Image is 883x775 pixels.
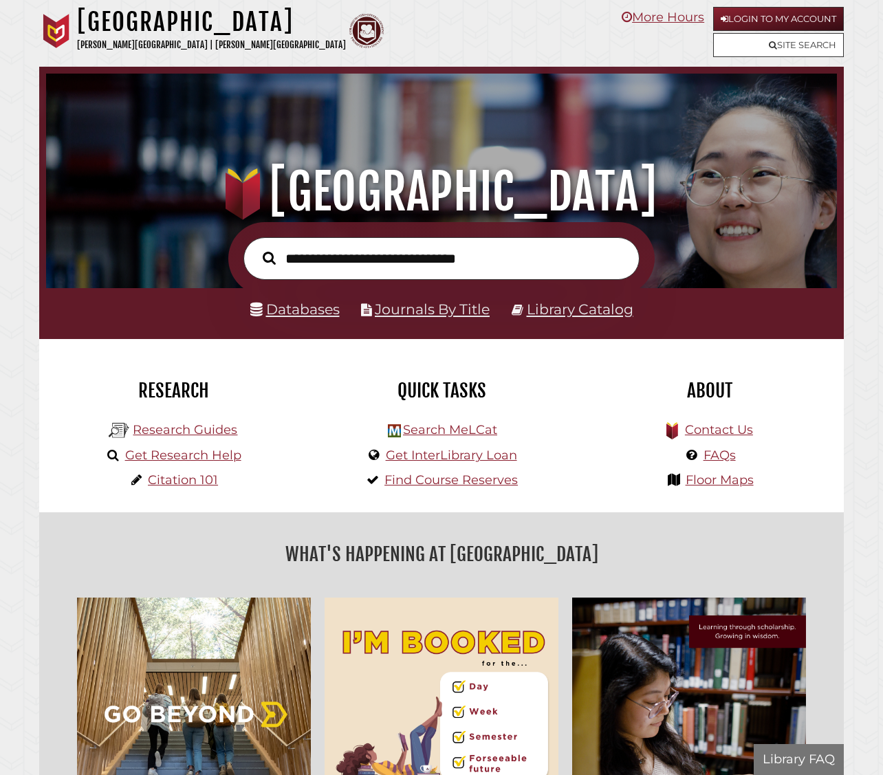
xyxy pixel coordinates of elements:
a: Floor Maps [686,472,754,488]
a: More Hours [622,10,704,25]
a: Databases [250,301,340,318]
a: Get Research Help [125,448,241,463]
h2: About [586,379,833,402]
a: Site Search [713,33,844,57]
i: Search [263,251,276,265]
p: [PERSON_NAME][GEOGRAPHIC_DATA] | [PERSON_NAME][GEOGRAPHIC_DATA] [77,37,346,53]
a: Get InterLibrary Loan [386,448,517,463]
h1: [GEOGRAPHIC_DATA] [77,7,346,37]
h2: Quick Tasks [318,379,565,402]
a: Contact Us [685,422,753,437]
h2: What's Happening at [GEOGRAPHIC_DATA] [50,538,833,570]
img: Calvin Theological Seminary [349,14,384,48]
a: Journals By Title [375,301,490,318]
a: Find Course Reserves [384,472,518,488]
img: Calvin University [39,14,74,48]
h1: [GEOGRAPHIC_DATA] [59,162,824,222]
a: Search MeLCat [403,422,497,437]
a: Login to My Account [713,7,844,31]
a: Research Guides [133,422,237,437]
img: Hekman Library Logo [109,420,129,441]
img: Hekman Library Logo [388,424,401,437]
a: Citation 101 [148,472,218,488]
a: FAQs [704,448,736,463]
a: Library Catalog [527,301,633,318]
h2: Research [50,379,297,402]
button: Search [256,248,283,268]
